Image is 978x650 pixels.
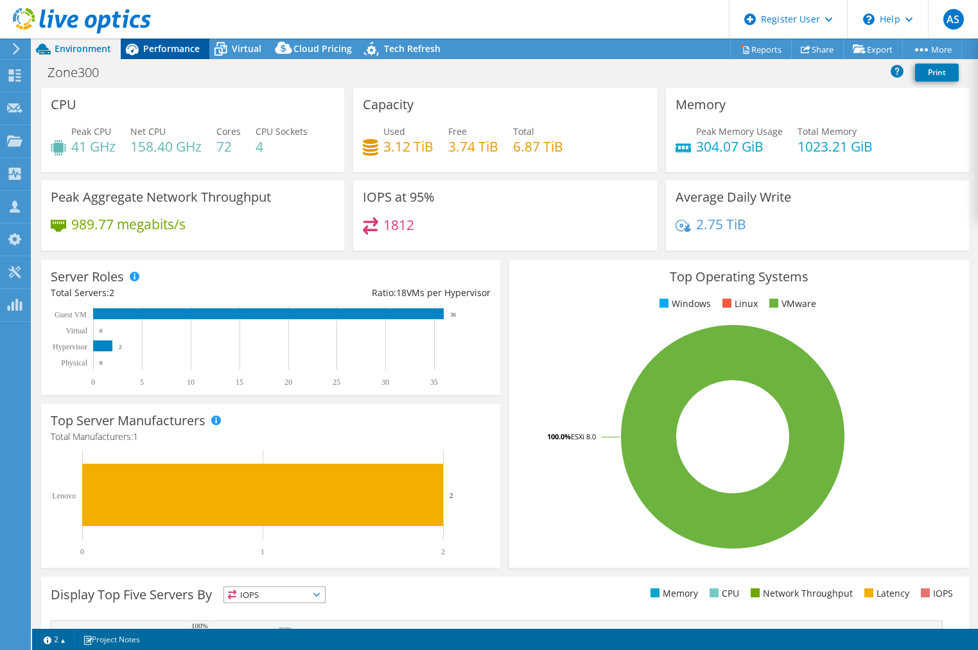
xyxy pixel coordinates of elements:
[676,98,726,112] h3: Memory
[381,378,389,387] text: 30
[791,39,844,59] a: Share
[80,547,84,556] text: 0
[51,190,271,204] h3: Peak Aggregate Network Throughput
[450,312,457,318] text: 36
[706,586,739,601] li: CPU
[100,328,103,334] text: 0
[66,326,88,335] text: Virtual
[918,586,953,601] li: IOPS
[448,125,467,137] span: Free
[843,39,903,59] a: Export
[363,190,435,204] h3: IOPS at 95%
[256,139,308,154] h4: 4
[35,631,74,647] a: 2
[52,491,76,500] text: Lenovo
[51,286,271,300] div: Total Servers:
[119,344,122,350] text: 2
[279,626,292,633] text: 96%
[571,432,596,441] tspan: ESXi 8.0
[696,217,746,231] h4: 2.75 TiB
[143,42,200,55] span: Performance
[730,39,792,59] a: Reports
[798,125,857,137] span: Total Memory
[55,42,111,55] span: Environment
[100,360,103,366] text: 0
[51,430,491,444] h4: Total Manufacturers:
[384,42,441,55] span: Tech Refresh
[140,378,144,387] text: 5
[696,139,783,154] h4: 304.07 GiB
[55,310,87,319] text: Guest VM
[513,125,534,137] span: Total
[191,622,208,629] text: 100%
[450,491,453,499] text: 2
[861,586,909,601] li: Latency
[696,125,783,137] span: Peak Memory Usage
[383,125,405,137] span: Used
[71,139,116,154] h4: 41 GHz
[216,139,241,154] h4: 72
[51,270,124,284] h3: Server Roles
[42,66,119,80] h1: Zone300
[396,286,406,299] span: 18
[863,13,875,25] svg: \n
[915,64,959,82] a: Print
[232,42,261,55] span: Virtual
[130,139,202,154] h4: 158.40 GHz
[271,286,491,300] div: Ratio: VMs per Hypervisor
[383,218,414,232] h4: 1812
[747,586,853,601] li: Network Throughput
[798,139,873,154] h4: 1023.21 GiB
[647,586,698,601] li: Memory
[53,342,87,351] text: Hypervisor
[256,125,308,137] span: CPU Sockets
[513,139,563,154] h4: 6.87 TiB
[284,378,292,387] text: 20
[71,217,186,231] h4: 989.77 megabits/s
[71,125,111,137] span: Peak CPU
[448,139,498,154] h4: 3.74 TiB
[333,378,340,387] text: 25
[261,547,265,556] text: 1
[109,286,114,299] span: 2
[363,98,414,112] h3: Capacity
[943,9,964,30] span: AS
[51,414,205,428] h3: Top Server Manufacturers
[216,125,241,137] span: Cores
[383,139,433,154] h4: 3.12 TiB
[61,358,87,367] text: Physical
[293,42,352,55] span: Cloud Pricing
[91,378,95,387] text: 0
[676,190,791,204] h3: Average Daily Write
[74,631,149,647] a: Project Notes
[719,297,758,311] li: Linux
[430,378,438,387] text: 35
[656,297,711,311] li: Windows
[766,297,816,311] li: VMware
[51,98,76,112] h3: CPU
[224,587,325,602] span: IOPS
[547,432,571,441] tspan: 100.0%
[236,378,243,387] text: 15
[441,547,445,556] text: 2
[187,378,195,387] text: 10
[902,39,962,59] a: More
[130,125,166,137] span: Net CPU
[133,430,138,443] span: 1
[519,270,959,284] h3: Top Operating Systems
